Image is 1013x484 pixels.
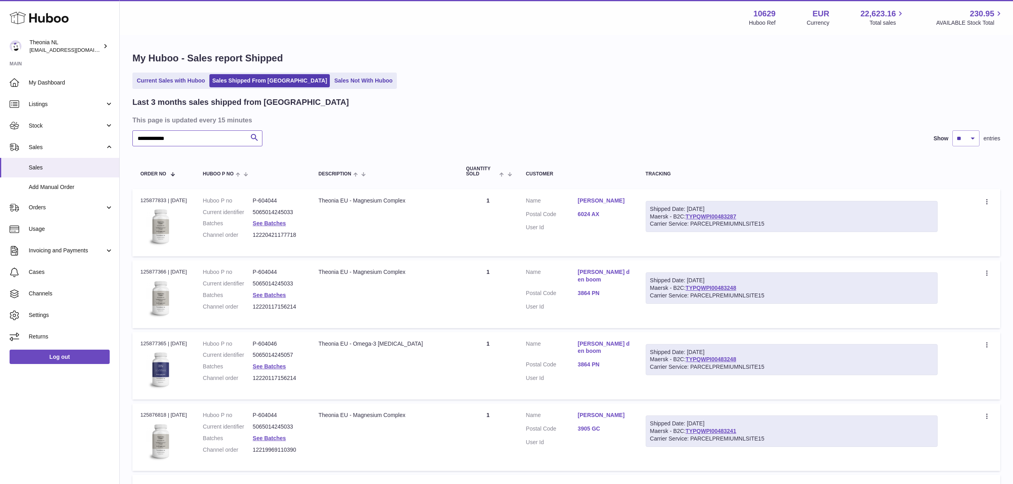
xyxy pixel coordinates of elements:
[140,171,166,177] span: Order No
[578,361,630,368] a: 3864 PN
[140,350,180,390] img: 106291725893086.jpg
[203,374,253,382] dt: Channel order
[686,285,736,291] a: TYPQWPI00483248
[253,292,286,298] a: See Batches
[203,340,253,348] dt: Huboo P no
[253,363,286,370] a: See Batches
[860,8,896,19] span: 22,623.16
[319,197,450,205] div: Theonia EU - Magnesium Complex
[29,333,113,340] span: Returns
[203,303,253,311] dt: Channel order
[132,97,349,108] h2: Last 3 months sales shipped from [GEOGRAPHIC_DATA]
[253,280,303,287] dd: 5065014245033
[253,303,303,311] dd: 12220117156214
[29,290,113,297] span: Channels
[10,40,22,52] img: info@wholesomegoods.eu
[253,220,286,226] a: See Batches
[29,183,113,191] span: Add Manual Order
[319,171,351,177] span: Description
[458,189,518,256] td: 1
[650,205,934,213] div: Shipped Date: [DATE]
[203,411,253,419] dt: Huboo P no
[253,340,303,348] dd: P-604046
[29,204,105,211] span: Orders
[578,340,630,355] a: [PERSON_NAME] den boom
[29,164,113,171] span: Sales
[526,268,578,285] dt: Name
[253,231,303,239] dd: 12220421177718
[578,425,630,433] a: 3905 GC
[30,39,101,54] div: Theonia NL
[526,303,578,311] dt: User Id
[140,340,187,347] div: 125877365 | [DATE]
[29,100,105,108] span: Listings
[936,8,1003,27] a: 230.95 AVAILABLE Stock Total
[10,350,110,364] a: Log out
[578,197,630,205] a: [PERSON_NAME]
[526,425,578,435] dt: Postal Code
[646,344,938,376] div: Maersk - B2C:
[686,213,736,220] a: TYPQWPI00483287
[203,435,253,442] dt: Batches
[203,197,253,205] dt: Huboo P no
[30,47,117,53] span: [EMAIL_ADDRESS][DOMAIN_NAME]
[203,220,253,227] dt: Batches
[29,122,105,130] span: Stock
[686,428,736,434] a: TYPQWPI00483241
[526,171,630,177] div: Customer
[934,135,948,142] label: Show
[209,74,330,87] a: Sales Shipped From [GEOGRAPHIC_DATA]
[29,225,113,233] span: Usage
[203,209,253,216] dt: Current identifier
[578,289,630,297] a: 3864 PN
[203,363,253,370] dt: Batches
[526,439,578,446] dt: User Id
[812,8,829,19] strong: EUR
[650,292,934,299] div: Carrier Service: PARCELPREMIUMNLSITE15
[650,348,934,356] div: Shipped Date: [DATE]
[526,224,578,231] dt: User Id
[140,278,180,318] img: 106291725893142.jpg
[458,332,518,399] td: 1
[29,311,113,319] span: Settings
[253,446,303,454] dd: 12219969110390
[807,19,830,27] div: Currency
[253,411,303,419] dd: P-604044
[983,135,1000,142] span: entries
[203,423,253,431] dt: Current identifier
[753,8,776,19] strong: 10629
[646,171,938,177] div: Tracking
[319,411,450,419] div: Theonia EU - Magnesium Complex
[458,260,518,328] td: 1
[203,171,234,177] span: Huboo P no
[646,415,938,447] div: Maersk - B2C:
[970,8,994,19] span: 230.95
[578,211,630,218] a: 6024 AX
[203,291,253,299] dt: Batches
[650,220,934,228] div: Carrier Service: PARCELPREMIUMNLSITE15
[526,374,578,382] dt: User Id
[686,356,736,362] a: TYPQWPI00483248
[134,74,208,87] a: Current Sales with Huboo
[319,268,450,276] div: Theonia EU - Magnesium Complex
[253,197,303,205] dd: P-604044
[140,411,187,419] div: 125876818 | [DATE]
[860,8,905,27] a: 22,623.16 Total sales
[578,268,630,283] a: [PERSON_NAME] den boom
[650,363,934,371] div: Carrier Service: PARCELPREMIUMNLSITE15
[646,201,938,232] div: Maersk - B2C:
[650,435,934,443] div: Carrier Service: PARCELPREMIUMNLSITE15
[29,268,113,276] span: Cases
[203,268,253,276] dt: Huboo P no
[526,211,578,220] dt: Postal Code
[253,435,286,441] a: See Batches
[253,209,303,216] dd: 5065014245033
[526,361,578,370] dt: Postal Code
[29,247,105,254] span: Invoicing and Payments
[29,144,105,151] span: Sales
[140,421,180,461] img: 106291725893142.jpg
[203,280,253,287] dt: Current identifier
[29,79,113,87] span: My Dashboard
[650,277,934,284] div: Shipped Date: [DATE]
[526,340,578,357] dt: Name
